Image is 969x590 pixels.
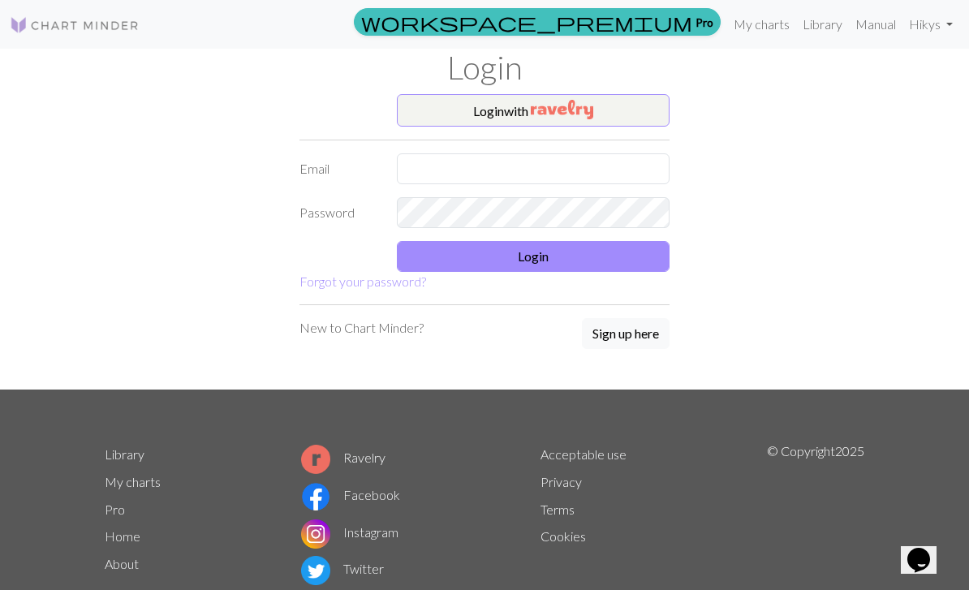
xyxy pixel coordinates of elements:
a: Hikys [902,8,959,41]
a: Home [105,528,140,544]
a: About [105,556,139,571]
button: Loginwith [397,94,670,127]
a: Ravelry [301,450,385,465]
a: Privacy [540,474,582,489]
a: Forgot your password? [299,273,426,289]
button: Sign up here [582,318,670,349]
iframe: chat widget [901,525,953,574]
img: Logo [10,15,140,35]
a: My charts [105,474,161,489]
img: Instagram logo [301,519,330,549]
label: Password [290,197,387,228]
a: Sign up here [582,318,670,351]
button: Login [397,241,670,272]
a: Instagram [301,524,398,540]
a: Cookies [540,528,586,544]
a: Manual [849,8,902,41]
a: Library [796,8,849,41]
img: Facebook logo [301,482,330,511]
label: Email [290,153,387,184]
a: Acceptable use [540,446,627,462]
img: Ravelry [531,100,593,119]
a: Terms [540,502,575,517]
a: Library [105,446,144,462]
a: Facebook [301,487,400,502]
a: Pro [105,502,125,517]
a: My charts [727,8,796,41]
p: © Copyright 2025 [767,441,864,589]
img: Twitter logo [301,556,330,585]
a: Pro [354,8,721,36]
img: Ravelry logo [301,445,330,474]
a: Twitter [301,561,384,576]
p: New to Chart Minder? [299,318,424,338]
span: workspace_premium [361,11,692,33]
h1: Login [95,49,874,88]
